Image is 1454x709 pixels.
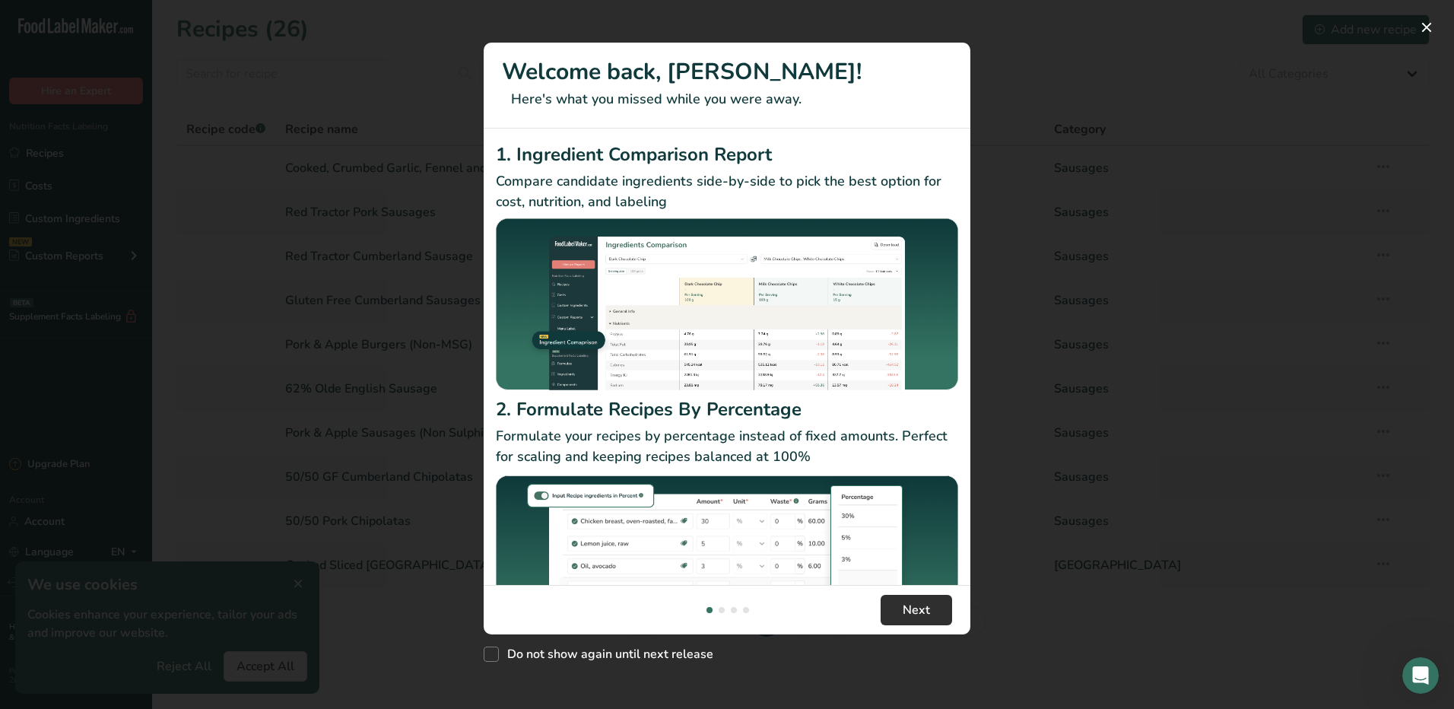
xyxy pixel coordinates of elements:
[502,89,952,110] p: Here's what you missed while you were away.
[502,55,952,89] h1: Welcome back, [PERSON_NAME]!
[496,473,958,657] img: Formulate Recipes By Percentage
[496,141,958,168] h2: 1. Ingredient Comparison Report
[496,426,958,467] p: Formulate your recipes by percentage instead of fixed amounts. Perfect for scaling and keeping re...
[881,595,952,625] button: Next
[496,171,958,212] p: Compare candidate ingredients side-by-side to pick the best option for cost, nutrition, and labeling
[1402,657,1439,694] iframe: Intercom live chat
[499,647,713,662] span: Do not show again until next release
[496,396,958,423] h2: 2. Formulate Recipes By Percentage
[903,601,930,619] span: Next
[496,218,958,391] img: Ingredient Comparison Report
